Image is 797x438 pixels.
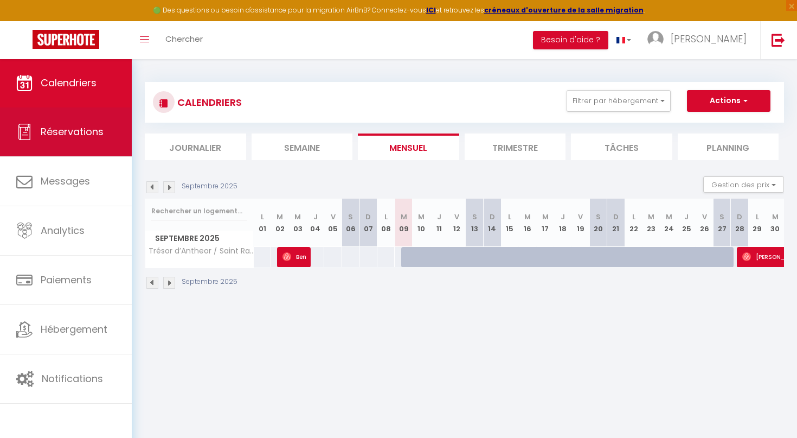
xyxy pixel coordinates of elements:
[313,212,318,222] abbr: J
[182,277,237,287] p: Septembre 2025
[418,212,425,222] abbr: M
[145,231,253,246] span: Septembre 2025
[282,246,306,267] span: Ben
[647,31,664,47] img: ...
[703,176,784,193] button: Gestion des prix
[413,199,430,247] th: 10
[660,199,678,247] th: 24
[472,212,477,222] abbr: S
[571,199,589,247] th: 19
[756,212,759,222] abbr: L
[731,199,749,247] th: 28
[613,212,619,222] abbr: D
[596,212,601,222] abbr: S
[678,199,696,247] th: 25
[632,212,635,222] abbr: L
[687,90,770,112] button: Actions
[484,5,644,15] a: créneaux d'ouverture de la salle migration
[426,5,436,15] a: ICI
[772,212,779,222] abbr: M
[589,199,607,247] th: 20
[41,174,90,188] span: Messages
[483,199,501,247] th: 14
[430,199,448,247] th: 11
[666,212,672,222] abbr: M
[271,199,289,247] th: 02
[536,199,554,247] th: 17
[542,212,549,222] abbr: M
[175,90,242,115] h3: CALENDRIERS
[41,273,92,287] span: Paiements
[9,4,41,37] button: Ouvrir le widget de chat LiveChat
[182,181,237,192] p: Septembre 2025
[524,212,531,222] abbr: M
[348,212,353,222] abbr: S
[696,199,714,247] th: 26
[533,31,608,49] button: Besoin d'aide ?
[151,201,247,221] input: Rechercher un logement...
[165,33,203,45] span: Chercher
[384,212,388,222] abbr: L
[401,212,407,222] abbr: M
[342,199,360,247] th: 06
[737,212,742,222] abbr: D
[145,134,246,160] li: Journalier
[277,212,283,222] abbr: M
[561,212,565,222] abbr: J
[42,372,103,385] span: Notifications
[359,199,377,247] th: 07
[719,212,724,222] abbr: S
[41,76,97,90] span: Calendriers
[395,199,413,247] th: 09
[33,30,99,49] img: Super Booking
[454,212,459,222] abbr: V
[501,199,519,247] th: 15
[578,212,583,222] abbr: V
[749,199,767,247] th: 29
[554,199,572,247] th: 18
[466,199,484,247] th: 13
[625,199,642,247] th: 22
[642,199,660,247] th: 23
[377,199,395,247] th: 08
[571,134,672,160] li: Tâches
[678,134,779,160] li: Planning
[41,125,104,138] span: Réservations
[147,247,255,255] span: Trésor d’Antheor / Saint Raphael
[766,199,784,247] th: 30
[567,90,671,112] button: Filtrer par hébergement
[324,199,342,247] th: 05
[639,21,760,59] a: ... [PERSON_NAME]
[261,212,264,222] abbr: L
[772,33,785,47] img: logout
[41,224,85,237] span: Analytics
[331,212,336,222] abbr: V
[365,212,371,222] abbr: D
[254,199,272,247] th: 01
[157,21,211,59] a: Chercher
[465,134,566,160] li: Trimestre
[519,199,537,247] th: 16
[490,212,495,222] abbr: D
[289,199,307,247] th: 03
[671,32,747,46] span: [PERSON_NAME]
[607,199,625,247] th: 21
[252,134,353,160] li: Semaine
[648,212,654,222] abbr: M
[508,212,511,222] abbr: L
[448,199,466,247] th: 12
[684,212,689,222] abbr: J
[702,212,707,222] abbr: V
[41,322,107,336] span: Hébergement
[306,199,324,247] th: 04
[358,134,459,160] li: Mensuel
[437,212,441,222] abbr: J
[294,212,301,222] abbr: M
[713,199,731,247] th: 27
